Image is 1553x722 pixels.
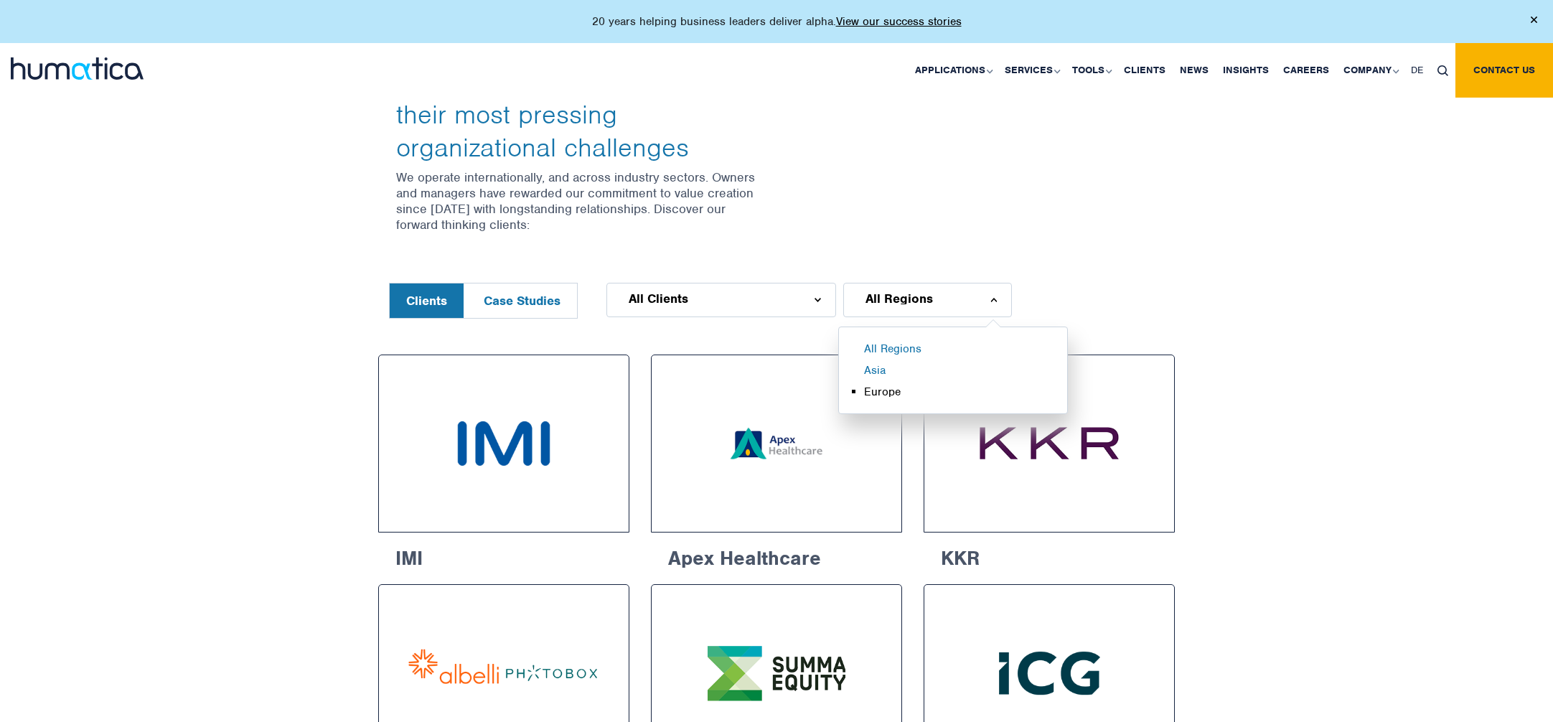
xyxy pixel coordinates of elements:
[378,533,629,578] h6: IMI
[651,533,902,578] h6: Apex Healthcare
[951,382,1148,505] img: KKR
[1336,43,1404,98] a: Company
[1455,43,1553,98] a: Contact us
[990,298,997,302] img: d_arroww
[908,43,998,98] a: Applications
[396,65,761,164] span: with their most pressing organizational challenges
[836,14,962,29] a: View our success stories
[1117,43,1173,98] a: Clients
[1276,43,1336,98] a: Careers
[1411,64,1423,76] span: DE
[592,14,962,29] p: 20 years helping business leaders deliver alpha.
[1404,43,1430,98] a: DE
[629,293,688,304] span: All Clients
[864,342,1078,363] li: All Regions
[467,283,577,318] button: Case Studies
[815,298,821,302] img: d_arroww
[715,382,838,505] img: Apex Healthcare
[1065,43,1117,98] a: Tools
[1437,65,1448,76] img: search_icon
[1216,43,1276,98] a: Insights
[405,382,602,505] img: IMI
[396,169,766,233] p: We operate internationally, and across industry sectors. Owners and managers have rewarded our co...
[864,363,1078,385] li: Asia
[1173,43,1216,98] a: News
[998,43,1065,98] a: Services
[390,283,464,318] button: Clients
[11,57,144,80] img: logo
[864,385,1078,406] li: Europe
[865,293,933,304] span: All Regions
[396,33,766,164] h3: Supporting business leaders and private equity sponsors
[924,533,1175,578] h6: KKR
